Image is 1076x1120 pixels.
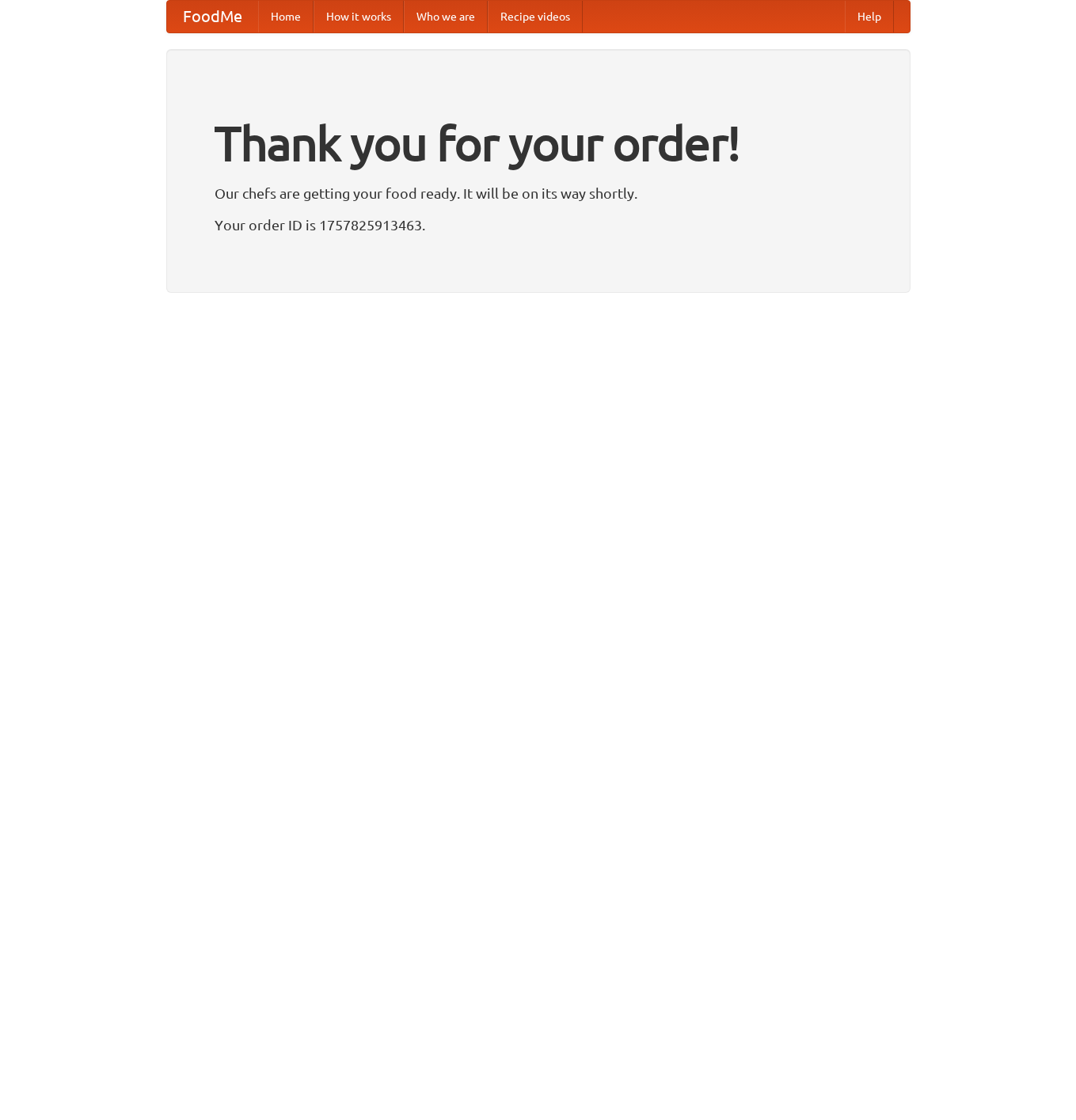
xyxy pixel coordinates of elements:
a: FoodMe [167,1,258,32]
p: Our chefs are getting your food ready. It will be on its way shortly. [215,181,862,205]
a: How it works [314,1,404,32]
a: Home [258,1,314,32]
a: Help [845,1,894,32]
a: Who we are [404,1,488,32]
a: Recipe videos [488,1,583,32]
p: Your order ID is 1757825913463. [215,213,862,237]
h1: Thank you for your order! [215,105,862,181]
